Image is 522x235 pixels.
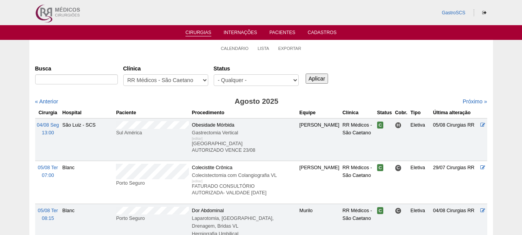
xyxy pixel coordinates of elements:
a: Próximo » [462,98,487,105]
span: 05/08 Ter [38,165,58,170]
label: Busca [35,65,118,72]
a: Editar [480,208,485,213]
a: Calendário [221,46,249,51]
th: Status [376,107,394,118]
a: Cadastros [308,30,337,38]
td: Eletiva [409,161,431,204]
span: Confirmada [377,164,384,171]
div: Gastrectomia Vertical [192,129,296,137]
div: Colecistectomia com Colangiografia VL [192,172,296,179]
a: GastroSCS [442,10,465,15]
span: 08:15 [42,216,54,221]
span: 13:00 [42,130,54,136]
i: Sair [482,10,486,15]
h3: Agosto 2025 [143,96,369,107]
th: Procedimento [190,107,298,118]
a: Editar [480,122,485,128]
td: Eletiva [409,118,431,161]
a: 04/08 Seg 13:00 [37,122,59,136]
td: Blanc [61,161,114,204]
span: Hospital [395,122,401,129]
div: Sul América [116,129,189,137]
label: Status [214,65,299,72]
span: Consultório [395,165,401,171]
td: São Luiz - SCS [61,118,114,161]
div: Laparotomia, [GEOGRAPHIC_DATA], Drenagem, Bridas VL [192,214,296,230]
span: 07:00 [42,173,54,178]
td: 05/08 Cirurgias RR [432,118,479,161]
th: Cirurgia [35,107,61,118]
span: 04/08 Seg [37,122,59,128]
th: Cobr. [393,107,409,118]
div: [editar] [192,135,203,142]
a: Pacientes [269,30,295,38]
p: FATURADO CONSULTÓRIO AUTORIZADA- VALIDADE [DATE] [192,183,296,196]
td: RR Médicos - São Caetano [341,118,375,161]
span: Confirmada [377,122,384,129]
td: Colecistite Crônica [190,161,298,204]
a: 05/08 Ter 07:00 [38,165,58,178]
td: RR Médicos - São Caetano [341,161,375,204]
th: Paciente [114,107,190,118]
span: Confirmada [377,207,384,214]
div: Porto Seguro [116,179,189,187]
a: Lista [258,46,269,51]
input: Aplicar [306,74,328,84]
th: Última alteração [432,107,479,118]
span: 05/08 Ter [38,208,58,213]
td: [PERSON_NAME] [298,161,341,204]
span: Consultório [395,208,401,214]
td: Obesidade Mórbida [190,118,298,161]
p: [GEOGRAPHIC_DATA] AUTORIZADO VENCE 23/08 [192,141,296,154]
th: Equipe [298,107,341,118]
div: [editar] [192,177,203,185]
th: Hospital [61,107,114,118]
a: Editar [480,165,485,170]
th: Tipo [409,107,431,118]
td: 29/07 Cirurgias RR [432,161,479,204]
a: « Anterior [35,98,58,105]
label: Clínica [123,65,208,72]
td: [PERSON_NAME] [298,118,341,161]
a: 05/08 Ter 08:15 [38,208,58,221]
a: Exportar [278,46,301,51]
div: Porto Seguro [116,214,189,222]
a: Cirurgias [185,30,211,36]
a: Internações [224,30,257,38]
th: Clínica [341,107,375,118]
input: Digite os termos que você deseja procurar. [35,74,118,84]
